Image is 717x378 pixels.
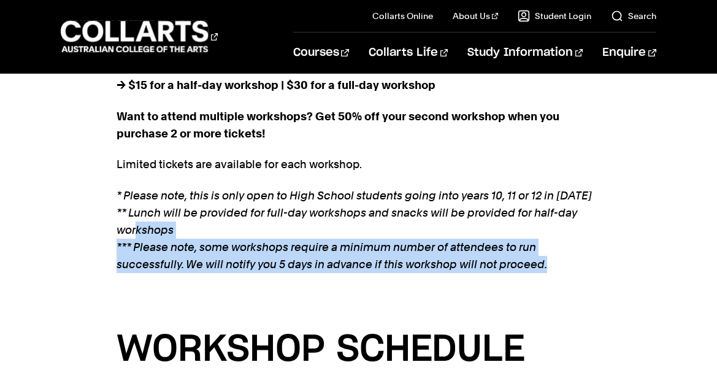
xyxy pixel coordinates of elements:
[117,110,559,140] strong: Want to attend multiple workshops? Get 50% off your second workshop when you purchase 2 or more t...
[467,33,583,73] a: Study Information
[117,206,577,236] em: ** Lunch will be provided for full-day workshops and snacks will be provided for half-day workshops
[117,189,592,202] em: * Please note, this is only open to High School students going into years 10, 11 or 12 in [DATE]
[117,156,601,173] p: Limited tickets are available for each workshop.
[61,19,218,54] div: Go to homepage
[293,33,349,73] a: Courses
[369,33,448,73] a: Collarts Life
[611,10,656,22] a: Search
[117,241,547,271] em: *** Please note, some workshops require a minimum number of attendees to run successfully. We wil...
[117,79,435,91] strong: → $15 for a half-day workshop | $30 for a full-day workshop
[117,326,601,375] h2: WORKSHOP SCHEDULE
[602,33,656,73] a: Enquire
[518,10,591,22] a: Student Login
[453,10,498,22] a: About Us
[372,10,433,22] a: Collarts Online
